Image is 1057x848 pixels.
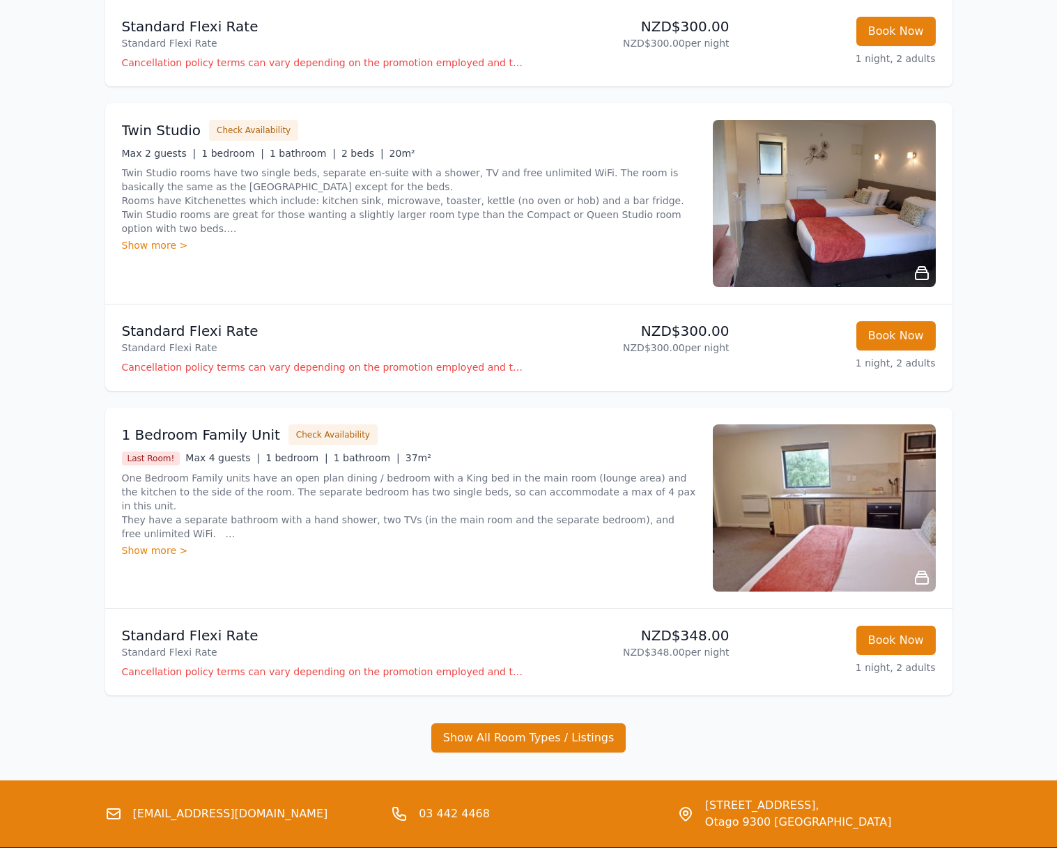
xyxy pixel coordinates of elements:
[534,321,730,341] p: NZD$300.00
[122,17,523,36] p: Standard Flexi Rate
[270,148,336,159] span: 1 bathroom |
[122,360,523,374] p: Cancellation policy terms can vary depending on the promotion employed and the time of stay of th...
[741,661,936,674] p: 1 night, 2 adults
[122,148,196,159] span: Max 2 guests |
[122,626,523,645] p: Standard Flexi Rate
[534,36,730,50] p: NZD$300.00 per night
[122,56,523,70] p: Cancellation policy terms can vary depending on the promotion employed and the time of stay of th...
[209,120,298,141] button: Check Availability
[122,321,523,341] p: Standard Flexi Rate
[431,723,626,753] button: Show All Room Types / Listings
[122,341,523,355] p: Standard Flexi Rate
[341,148,384,159] span: 2 beds |
[133,805,328,822] a: [EMAIL_ADDRESS][DOMAIN_NAME]
[122,166,696,236] p: Twin Studio rooms have two single beds, separate en-suite with a shower, TV and free unlimited Wi...
[122,238,696,252] div: Show more >
[534,626,730,645] p: NZD$348.00
[705,814,892,831] span: Otago 9300 [GEOGRAPHIC_DATA]
[122,665,523,679] p: Cancellation policy terms can vary depending on the promotion employed and the time of stay of th...
[288,424,378,445] button: Check Availability
[856,321,936,350] button: Book Now
[389,148,415,159] span: 20m²
[185,452,260,463] span: Max 4 guests |
[122,425,280,445] h3: 1 Bedroom Family Unit
[122,645,523,659] p: Standard Flexi Rate
[534,645,730,659] p: NZD$348.00 per night
[122,471,696,541] p: One Bedroom Family units have an open plan dining / bedroom with a King bed in the main room (lou...
[856,17,936,46] button: Book Now
[406,452,431,463] span: 37m²
[856,626,936,655] button: Book Now
[334,452,400,463] span: 1 bathroom |
[122,544,696,557] div: Show more >
[265,452,328,463] span: 1 bedroom |
[419,805,490,822] a: 03 442 4468
[534,341,730,355] p: NZD$300.00 per night
[741,356,936,370] p: 1 night, 2 adults
[741,52,936,65] p: 1 night, 2 adults
[705,797,892,814] span: [STREET_ADDRESS],
[122,121,201,140] h3: Twin Studio
[201,148,264,159] span: 1 bedroom |
[122,36,523,50] p: Standard Flexi Rate
[534,17,730,36] p: NZD$300.00
[122,452,180,465] span: Last Room!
